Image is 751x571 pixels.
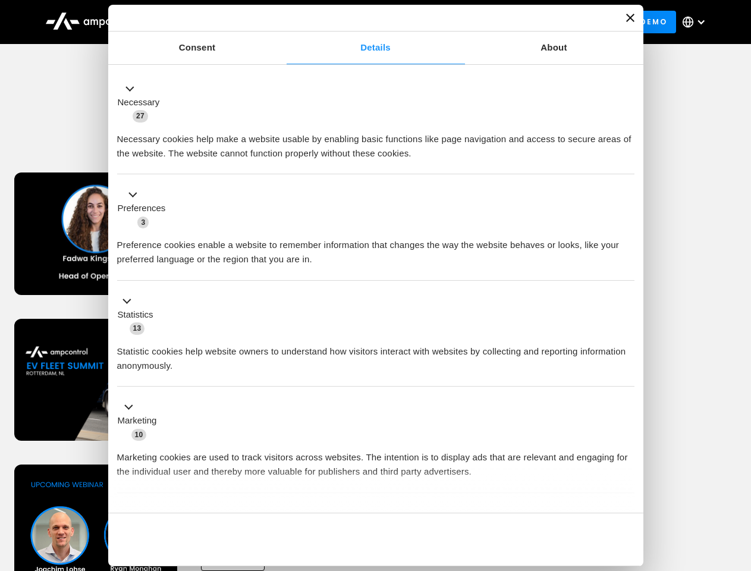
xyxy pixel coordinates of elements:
a: About [465,32,643,64]
button: Necessary (27) [117,81,167,123]
label: Statistics [118,308,153,322]
div: Necessary cookies help make a website usable by enabling basic functions like page navigation and... [117,123,634,161]
span: 13 [130,322,145,334]
button: Preferences (3) [117,188,173,230]
button: Unclassified (2) [117,506,215,521]
div: Statistic cookies help website owners to understand how visitors interact with websites by collec... [117,335,634,373]
a: Consent [108,32,287,64]
span: 10 [131,429,147,441]
label: Preferences [118,202,166,215]
button: Statistics (13) [117,294,161,335]
label: Necessary [118,96,160,109]
span: 3 [137,217,149,228]
label: Marketing [118,414,157,428]
button: Close banner [626,14,634,22]
a: Details [287,32,465,64]
span: 27 [133,110,148,122]
span: 2 [196,508,208,520]
h1: Upcoming Webinars [14,120,737,149]
div: Preference cookies enable a website to remember information that changes the way the website beha... [117,229,634,266]
div: Marketing cookies are used to track visitors across websites. The intention is to display ads tha... [117,441,634,479]
button: Okay [463,522,634,557]
button: Marketing (10) [117,400,164,442]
